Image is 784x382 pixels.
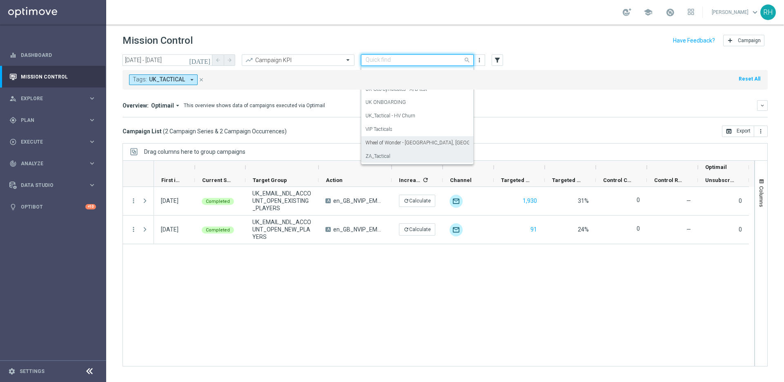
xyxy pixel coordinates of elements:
span: — [686,198,691,204]
div: gps_fixed Plan keyboard_arrow_right [9,117,96,124]
span: en_GB_NVIP_EMA_TAC_MIX_NDL_EXISITNG_ACCOUNT_RE-OPENING_INFO_RB [333,197,385,204]
h1: Mission Control [122,35,193,47]
span: UK_EMAIL_NDL_ACCOUNT_OPEN_EXISTING_PLAYERS [252,190,312,212]
div: Row Groups [144,148,245,155]
i: close [198,77,204,83]
i: keyboard_arrow_right [88,181,96,189]
div: UK ONBOARDING [365,96,469,109]
i: arrow_drop_down [174,102,181,109]
i: track_changes [9,160,17,167]
button: more_vert [475,55,483,65]
i: person_search [9,95,17,102]
i: refresh [422,177,429,183]
span: Optimail [151,102,174,109]
div: Data Studio [9,182,88,189]
label: 0 [637,196,640,204]
span: keyboard_arrow_down [751,8,759,17]
a: Settings [20,369,45,374]
input: Select date range [122,54,212,66]
button: add Campaign [723,35,764,46]
i: filter_alt [494,56,501,64]
span: Optimail [705,164,727,170]
div: Wheel of Wonder - UK, IE, INDIA [365,136,469,150]
span: Control Response Rate [654,177,684,183]
span: First in Range [161,177,181,183]
div: Mission Control [9,74,96,80]
i: keyboard_arrow_right [88,94,96,102]
div: Press SPACE to select this row. [154,216,749,244]
label: Wheel of Wonder - [GEOGRAPHIC_DATA], [GEOGRAPHIC_DATA], [GEOGRAPHIC_DATA] [365,139,554,146]
i: lightbulb [9,203,17,211]
span: Plan [21,118,88,123]
span: Drag columns here to group campaigns [144,148,245,155]
i: arrow_forward [227,57,232,63]
span: Unsubscribed [705,177,735,183]
a: Dashboard [21,44,96,66]
ng-dropdown-panel: Options list [361,66,474,164]
button: more_vert [130,226,137,233]
span: Completed [206,199,230,204]
div: 01 Sep 2025, Monday [161,226,178,233]
button: keyboard_arrow_down [757,100,768,111]
div: ZA_Tactical [365,150,469,163]
button: arrow_forward [224,54,235,66]
div: Press SPACE to select this row. [123,187,154,216]
button: 1,930 [522,196,538,206]
label: UK ONBOARDING [365,99,406,106]
div: VIP Tacticals [365,123,469,136]
i: keyboard_arrow_right [88,138,96,146]
div: Press SPACE to select this row. [123,216,154,244]
span: 24% [578,226,589,233]
span: Campaign [738,38,761,43]
div: UK_Tactical - HV Churn [365,109,469,123]
div: Mission Control [9,66,96,88]
i: trending_up [245,56,253,64]
button: filter_alt [492,54,503,66]
button: more_vert [130,197,137,204]
span: ( [163,128,165,135]
i: keyboard_arrow_right [88,116,96,124]
span: A [325,198,331,203]
label: UK_Tactical - HV Churn [365,112,415,119]
button: 91 [530,225,538,235]
span: Action [326,177,343,183]
i: play_circle_outline [9,138,17,146]
a: Mission Control [21,66,96,88]
div: Optibot [9,196,96,218]
span: Tags: [133,76,147,83]
div: Execute [9,138,88,146]
i: refresh [403,227,409,232]
button: Tags: UK_TACTICAL arrow_drop_down [129,74,198,85]
span: Targeted Response Rate [552,177,582,183]
span: school [644,8,653,17]
i: add [727,37,733,44]
button: track_changes Analyze keyboard_arrow_right [9,160,96,167]
span: Channel [450,177,472,183]
button: play_circle_outline Execute keyboard_arrow_right [9,139,96,145]
i: arrow_back [215,57,221,63]
div: Optimail [450,223,463,236]
span: Increase [399,177,421,183]
i: refresh [403,198,409,204]
img: Optimail [450,195,463,208]
i: open_in_browser [726,128,732,135]
ng-select: Tactical - UK [361,54,474,66]
i: more_vert [757,128,764,135]
i: [DATE] [189,56,211,64]
span: Data Studio [21,183,88,188]
div: Data Studio keyboard_arrow_right [9,182,96,189]
i: keyboard_arrow_right [88,160,96,167]
colored-tag: Completed [202,226,234,234]
a: [PERSON_NAME]keyboard_arrow_down [711,6,760,18]
label: 0 [637,225,640,232]
span: UK_TACTICAL [149,76,185,83]
ng-select: Campaign KPI [242,54,354,66]
button: refreshCalculate [399,195,435,207]
button: more_vert [754,126,768,137]
span: 0 [739,198,742,204]
h3: Overview: [122,102,149,109]
i: keyboard_arrow_down [759,103,765,108]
